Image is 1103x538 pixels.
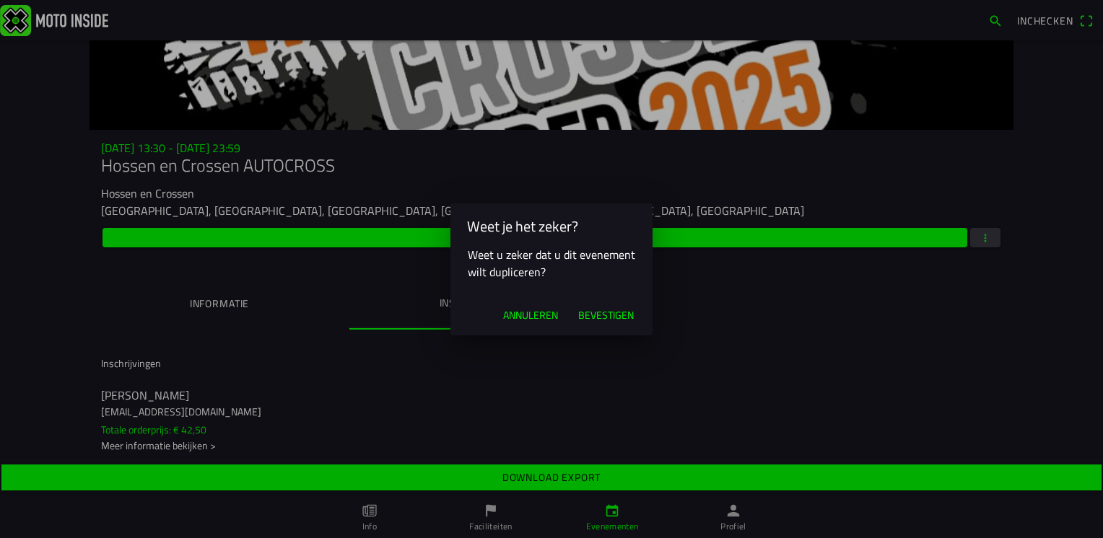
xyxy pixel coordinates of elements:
button: Annuleren [496,301,565,330]
div: Weet u zeker dat u dit evenement wilt dupliceren? [450,246,653,295]
span: Bevestigen [578,308,634,322]
span: Annuleren [503,308,558,322]
button: Bevestigen [571,301,641,330]
h2: Weet je het zeker? [467,218,636,235]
